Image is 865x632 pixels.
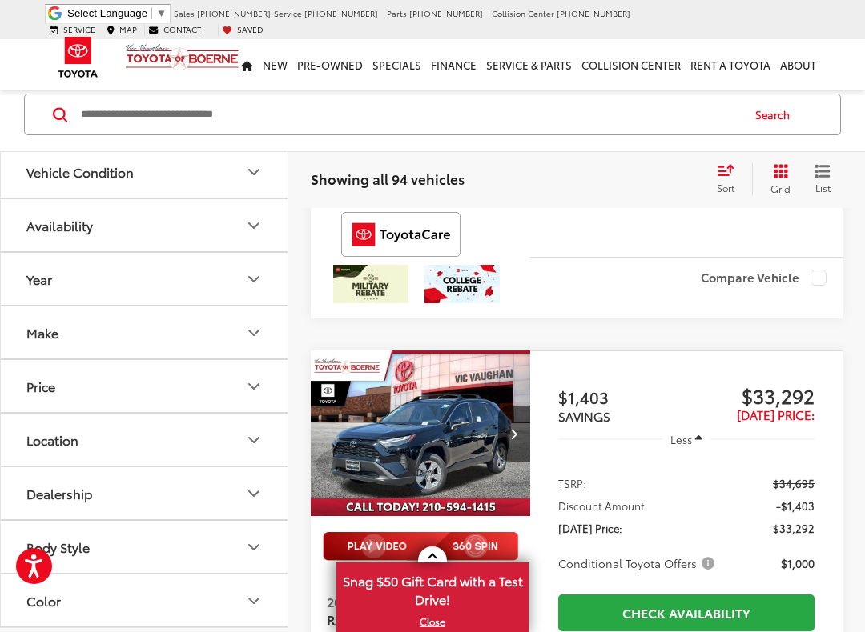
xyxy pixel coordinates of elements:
a: Specials [368,39,426,90]
span: Showing all 94 vehicles [311,169,465,188]
span: Discount Amount: [558,498,648,514]
button: AvailabilityAvailability [1,199,289,251]
span: $33,292 [773,520,815,536]
span: Service [274,7,302,19]
span: Snag $50 Gift Card with a Test Drive! [338,564,527,613]
span: Contact [163,23,201,35]
div: Make [26,325,58,340]
div: Color [26,593,61,608]
button: YearYear [1,253,289,305]
span: [PHONE_NUMBER] [304,7,378,19]
span: SAVINGS [558,407,610,425]
span: [DATE] Price: [558,520,622,536]
a: Select Language​ [67,7,167,19]
span: Less [670,432,692,446]
span: $34,695 [773,475,815,491]
a: Home [236,39,258,90]
div: Dealership [26,486,92,501]
div: Location [26,432,78,447]
img: full motion video [323,532,518,561]
div: Dealership [244,484,264,503]
a: Collision Center [577,39,686,90]
a: 2025 Toyota RAV4 XLE2025 Toyota RAV4 XLE2025 Toyota RAV4 XLE2025 Toyota RAV4 XLE [310,350,532,515]
div: Year [26,271,52,286]
div: Availability [244,216,264,235]
button: List View [803,163,843,195]
span: [PHONE_NUMBER] [197,7,271,19]
a: New [258,39,292,90]
span: Map [119,23,137,35]
button: Vehicle ConditionVehicle Condition [1,146,289,198]
img: Toyota [48,31,108,83]
span: ​ [151,7,152,19]
a: About [775,39,821,90]
span: Service [63,23,95,35]
button: Select sort value [709,163,752,195]
span: $1,403 [558,385,686,409]
button: Search [740,94,813,134]
span: 2025 [327,592,356,610]
img: 2025 Toyota RAV4 XLE [310,350,532,517]
span: Parts [387,7,407,19]
span: Collision Center [492,7,554,19]
button: Body StyleBody Style [1,521,289,573]
span: Conditional Toyota Offers [558,555,718,571]
a: Rent a Toyota [686,39,775,90]
div: Year [244,270,264,289]
button: DealershipDealership [1,467,289,519]
div: Availability [26,218,93,233]
button: PricePrice [1,360,289,412]
input: Search by Make, Model, or Keyword [79,95,740,134]
div: Location [244,430,264,450]
span: Toyota RAV4 [327,592,396,628]
a: Map [103,24,141,35]
span: $33,292 [686,383,815,407]
span: $1,000 [781,555,815,571]
button: ColorColor [1,574,289,626]
div: Vehicle Condition [244,162,264,182]
span: Select Language [67,7,147,19]
a: Pre-Owned [292,39,368,90]
a: Contact [144,24,205,35]
button: Next image [498,406,530,462]
div: Vehicle Condition [26,164,134,179]
span: -$1,403 [776,498,815,514]
div: Body Style [26,539,90,554]
div: Price [244,377,264,396]
img: /static/brand-toyota/National_Assets/toyota-college-grad.jpeg?height=48 [424,265,500,303]
div: Price [26,378,55,394]
div: Make [244,323,264,342]
span: [PHONE_NUMBER] [557,7,630,19]
img: /static/brand-toyota/National_Assets/toyota-military-rebate.jpeg?height=48 [333,265,408,303]
img: ToyotaCare Vic Vaughan Toyota of Boerne Boerne TX [344,215,457,254]
button: LocationLocation [1,414,289,466]
div: 2025 Toyota RAV4 XLE 0 [310,350,532,515]
a: Service & Parts: Opens in a new tab [481,39,577,90]
button: Conditional Toyota Offers [558,555,720,571]
span: List [815,181,831,194]
div: Body Style [244,538,264,557]
a: Finance [426,39,481,90]
button: Less [662,425,710,454]
span: TSRP: [558,475,586,491]
span: Saved [237,23,264,35]
a: My Saved Vehicles [218,24,268,35]
a: 2025Toyota RAV4XLE [327,593,459,629]
button: Grid View [752,163,803,195]
a: Service [46,24,99,35]
span: Sort [717,181,734,194]
div: Color [244,591,264,610]
span: Grid [770,182,791,195]
img: Vic Vaughan Toyota of Boerne [125,43,239,71]
button: MakeMake [1,306,289,358]
span: Sales [174,7,195,19]
span: ▼ [156,7,167,19]
label: Compare Vehicle [701,270,827,286]
span: [PHONE_NUMBER] [409,7,483,19]
span: [DATE] Price: [737,406,815,423]
a: Check Availability [558,594,815,630]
